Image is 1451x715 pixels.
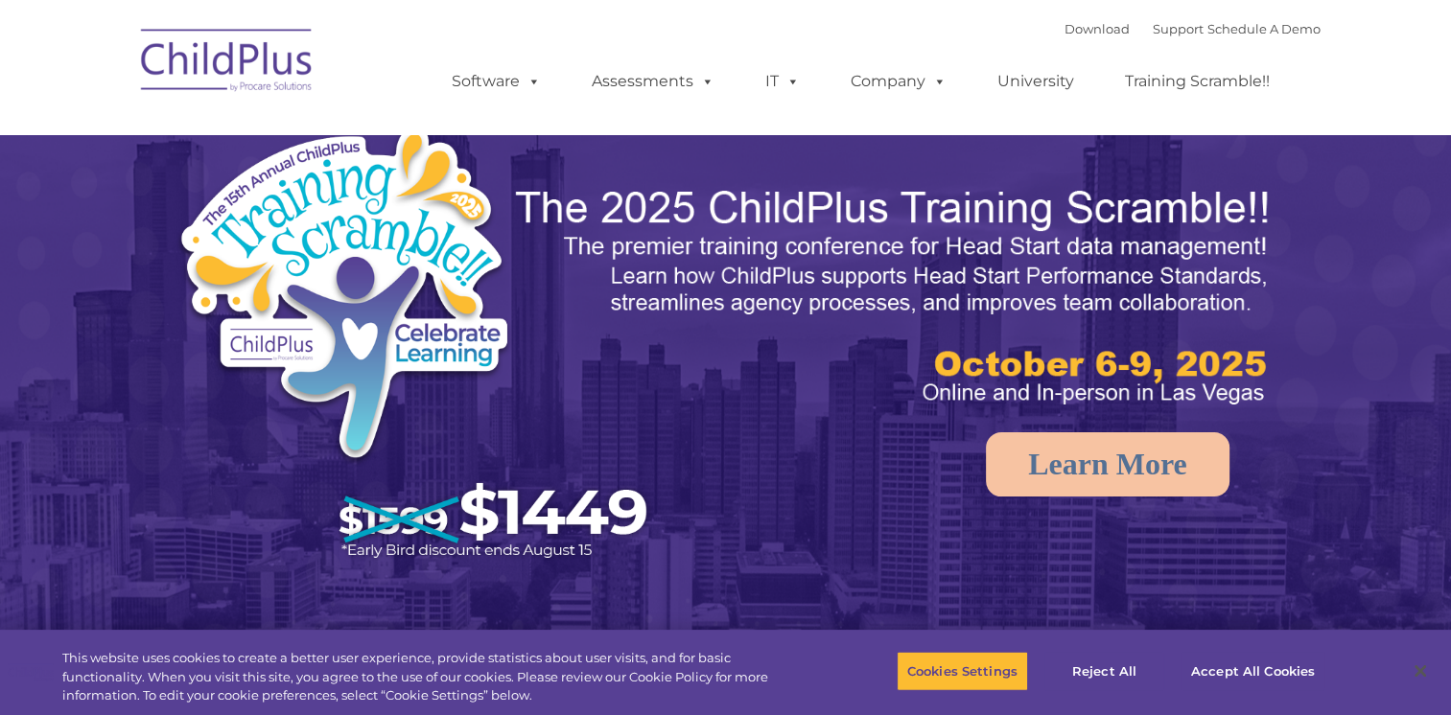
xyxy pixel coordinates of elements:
a: Assessments [573,62,734,101]
button: Reject All [1044,651,1164,691]
button: Cookies Settings [897,651,1028,691]
span: Phone number [267,205,348,219]
font: | [1065,21,1321,36]
div: This website uses cookies to create a better user experience, provide statistics about user visit... [62,649,798,705]
span: Last name [267,127,325,141]
a: University [978,62,1093,101]
a: Learn More [986,432,1229,496]
a: Training Scramble!! [1106,62,1289,101]
a: Support [1153,21,1204,36]
a: IT [746,62,819,101]
button: Close [1399,650,1441,692]
a: Company [831,62,966,101]
img: ChildPlus by Procare Solutions [131,15,323,111]
a: Download [1065,21,1130,36]
button: Accept All Cookies [1181,651,1325,691]
a: Software [433,62,560,101]
a: Schedule A Demo [1207,21,1321,36]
